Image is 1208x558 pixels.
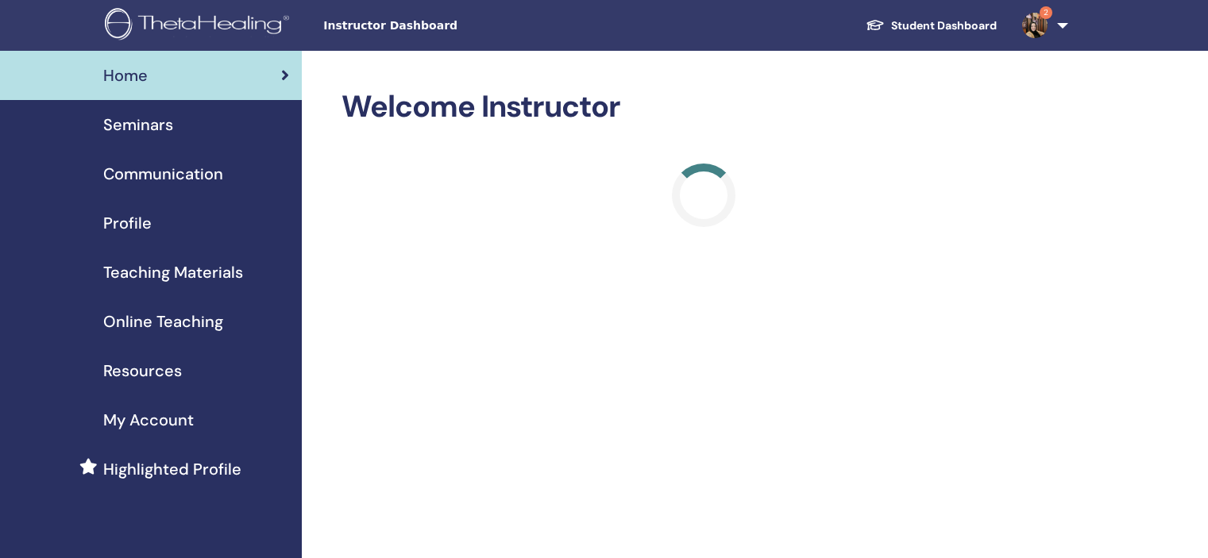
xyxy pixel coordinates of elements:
img: graduation-cap-white.svg [866,18,885,32]
span: Resources [103,359,182,383]
span: Online Teaching [103,310,223,333]
span: Communication [103,162,223,186]
img: default.jpg [1022,13,1048,38]
h2: Welcome Instructor [342,89,1065,125]
a: Student Dashboard [853,11,1009,40]
span: 2 [1040,6,1052,19]
img: logo.png [105,8,295,44]
span: Profile [103,211,152,235]
span: Instructor Dashboard [323,17,562,34]
span: Home [103,63,148,87]
span: Highlighted Profile [103,457,241,481]
span: My Account [103,408,194,432]
span: Seminars [103,113,173,137]
span: Teaching Materials [103,260,243,284]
